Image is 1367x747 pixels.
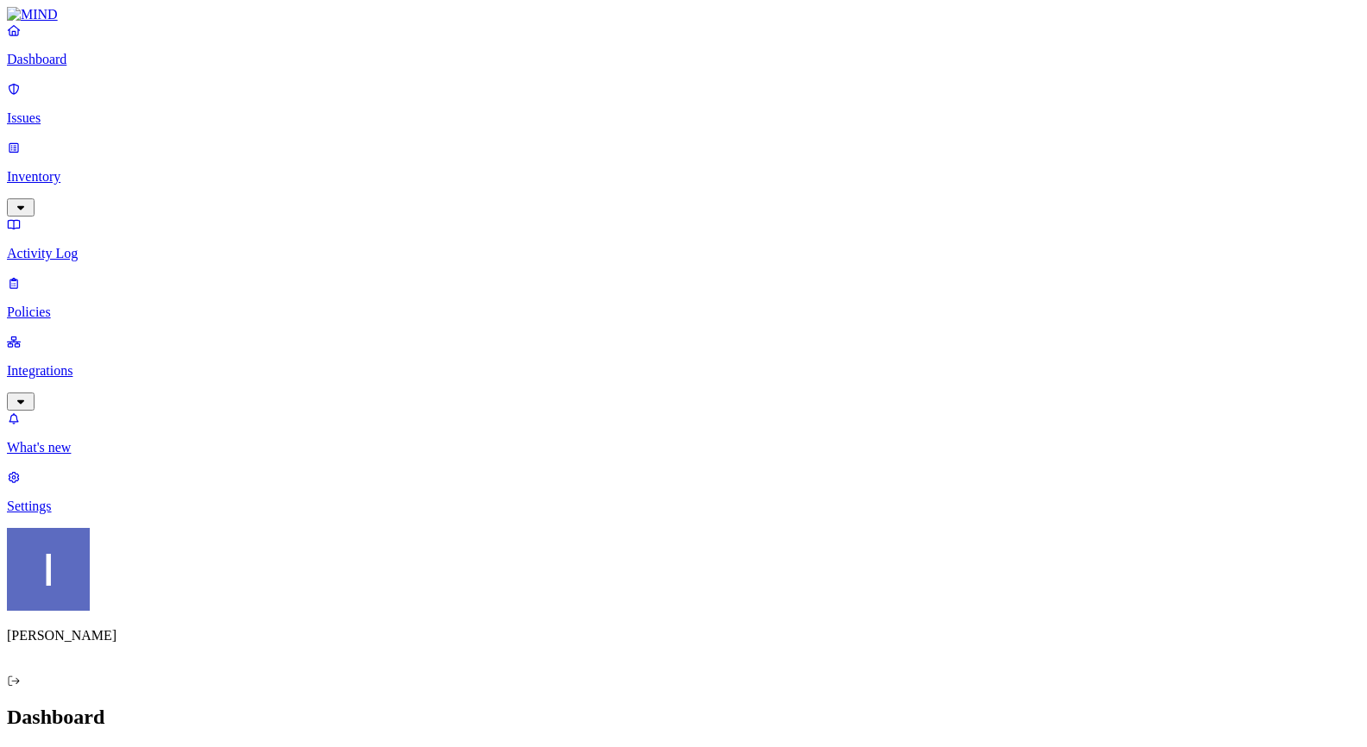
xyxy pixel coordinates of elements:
p: Integrations [7,363,1360,379]
a: What's new [7,411,1360,455]
h2: Dashboard [7,706,1360,729]
p: Dashboard [7,52,1360,67]
p: Inventory [7,169,1360,185]
p: Settings [7,499,1360,514]
p: What's new [7,440,1360,455]
a: Inventory [7,140,1360,214]
p: [PERSON_NAME] [7,628,1360,643]
img: Itai Schwartz [7,528,90,611]
p: Issues [7,110,1360,126]
img: MIND [7,7,58,22]
a: Policies [7,275,1360,320]
a: Issues [7,81,1360,126]
p: Activity Log [7,246,1360,261]
a: MIND [7,7,1360,22]
a: Dashboard [7,22,1360,67]
a: Activity Log [7,217,1360,261]
a: Settings [7,469,1360,514]
a: Integrations [7,334,1360,408]
p: Policies [7,304,1360,320]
